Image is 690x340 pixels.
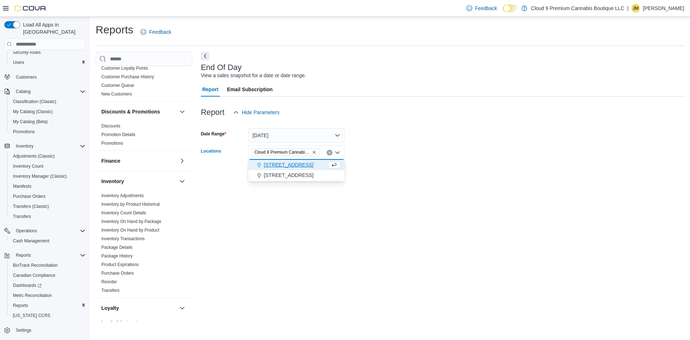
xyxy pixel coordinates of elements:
[101,157,120,164] h3: Finance
[10,107,86,116] span: My Catalog (Classic)
[101,320,140,325] span: Loyalty Adjustments
[101,288,119,293] a: Transfers
[16,252,31,258] span: Reports
[101,262,139,267] span: Product Expirations
[264,172,313,179] span: [STREET_ADDRESS]
[201,52,210,60] button: Next
[10,172,86,181] span: Inventory Manager (Classic)
[101,279,117,285] span: Reorder
[96,318,192,338] div: Loyalty
[101,108,160,115] h3: Discounts & Promotions
[10,261,61,270] a: BioTrack Reconciliation
[101,193,144,198] a: Inventory Adjustments
[16,327,31,333] span: Settings
[178,177,187,186] button: Inventory
[7,211,88,222] button: Transfers
[101,91,132,97] span: New Customers
[101,210,146,216] span: Inventory Count Details
[7,47,88,57] button: Security Roles
[13,60,24,65] span: Users
[10,127,38,136] a: Promotions
[13,109,53,115] span: My Catalog (Classic)
[627,4,629,13] p: |
[13,262,58,268] span: BioTrack Reconciliation
[101,320,140,325] a: Loyalty Adjustments
[13,326,86,335] span: Settings
[138,25,174,39] a: Feedback
[101,271,134,276] a: Purchase Orders
[202,82,218,97] span: Report
[7,161,88,171] button: Inventory Count
[101,304,119,312] h3: Loyalty
[201,72,306,79] div: View a sales snapshot for a date or date range.
[13,73,40,81] a: Customers
[178,304,187,312] button: Loyalty
[10,261,86,270] span: BioTrack Reconciliation
[10,48,86,57] span: Security Roles
[10,117,51,126] a: My Catalog (Beta)
[101,83,134,88] a: Customer Queue
[149,28,171,36] span: Feedback
[101,253,133,259] a: Package History
[101,219,161,224] span: Inventory On Hand by Package
[264,161,313,168] span: [STREET_ADDRESS]
[13,214,31,219] span: Transfers
[7,236,88,246] button: Cash Management
[10,291,86,300] span: Metrc Reconciliation
[101,141,123,146] a: Promotions
[7,311,88,321] button: [US_STATE] CCRS
[101,65,148,71] span: Customer Loyalty Points
[10,237,52,245] a: Cash Management
[464,1,500,15] a: Feedback
[13,251,86,260] span: Reports
[101,193,144,199] span: Inventory Adjustments
[230,105,282,120] button: Hide Parameters
[7,127,88,137] button: Promotions
[10,212,34,221] a: Transfers
[7,301,88,311] button: Reports
[101,288,119,293] span: Transfers
[7,270,88,280] button: Canadian Compliance
[13,313,50,318] span: [US_STATE] CCRS
[10,182,86,191] span: Manifests
[101,140,123,146] span: Promotions
[101,245,133,250] a: Package Details
[248,160,345,181] div: Choose from the following options
[96,122,192,150] div: Discounts & Promotions
[13,99,56,104] span: Classification (Classic)
[7,151,88,161] button: Adjustments (Classic)
[20,21,86,36] span: Load All Apps in [GEOGRAPHIC_DATA]
[10,311,86,320] span: Washington CCRS
[101,262,139,267] a: Product Expirations
[13,283,42,288] span: Dashboards
[631,4,640,13] div: Jonathan Martin
[201,148,221,154] label: Locations
[475,5,497,12] span: Feedback
[101,227,159,233] span: Inventory On Hand by Product
[254,149,310,156] span: Cloud 9 Premium Cannabis Boutique LLC
[201,63,242,72] h3: End Of Day
[101,108,176,115] button: Discounts & Promotions
[13,73,86,81] span: Customers
[10,152,86,160] span: Adjustments (Classic)
[10,291,55,300] a: Metrc Reconciliation
[13,142,36,150] button: Inventory
[16,89,31,94] span: Catalog
[10,97,59,106] a: Classification (Classic)
[101,132,135,138] span: Promotion Details
[101,123,120,129] span: Discounts
[10,58,27,67] a: Users
[7,191,88,201] button: Purchase Orders
[10,172,70,181] a: Inventory Manager (Classic)
[13,293,52,298] span: Metrc Reconciliation
[101,253,133,259] span: Package History
[633,4,639,13] span: JM
[101,132,135,137] a: Promotion Details
[101,157,176,164] button: Finance
[13,163,43,169] span: Inventory Count
[227,82,273,97] span: Email Subscription
[96,55,192,101] div: Customer
[10,311,53,320] a: [US_STATE] CCRS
